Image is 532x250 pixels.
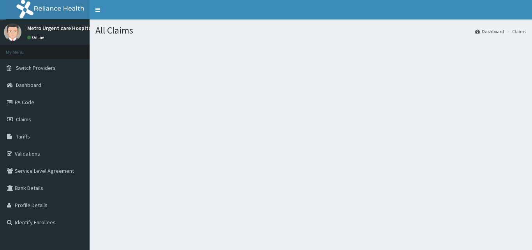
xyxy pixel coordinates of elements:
[16,64,56,71] span: Switch Providers
[27,25,93,31] p: Metro Urgent care Hospital
[95,25,526,35] h1: All Claims
[475,28,504,35] a: Dashboard
[16,133,30,140] span: Tariffs
[27,35,46,40] a: Online
[505,28,526,35] li: Claims
[16,116,31,123] span: Claims
[4,23,21,41] img: User Image
[16,82,41,89] span: Dashboard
